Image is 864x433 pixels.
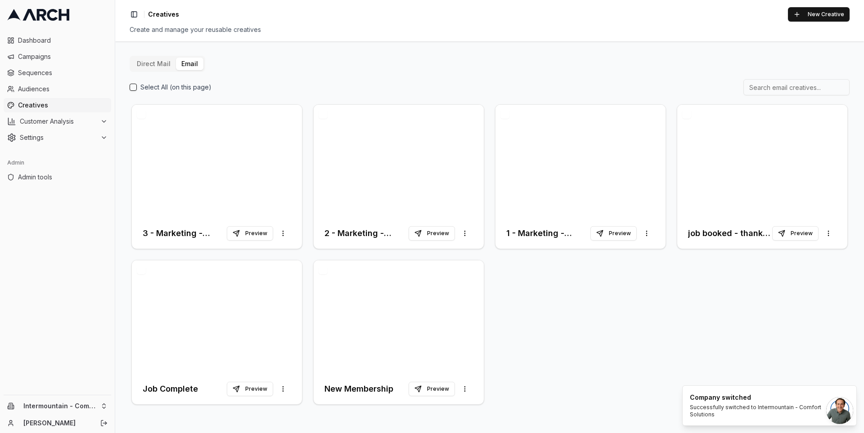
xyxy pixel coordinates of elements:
span: Intermountain - Comfort Solutions [23,402,97,410]
a: Dashboard [4,33,111,48]
span: Settings [20,133,97,142]
a: Audiences [4,82,111,96]
h3: 1 - Marketing - Fireplace install + Firepit [506,227,590,240]
button: Log out [98,417,110,429]
nav: breadcrumb [148,10,179,19]
h3: Job Complete [143,383,198,395]
span: Audiences [18,85,108,94]
button: Direct Mail [131,58,176,70]
button: Preview [409,226,455,241]
span: Customer Analysis [20,117,97,126]
div: Admin [4,156,111,170]
div: Open chat [826,397,853,424]
label: Select All (on this page) [140,83,211,92]
button: Intermountain - Comfort Solutions [4,399,111,413]
button: Preview [590,226,637,241]
a: Admin tools [4,170,111,184]
span: Sequences [18,68,108,77]
h3: job booked - thank you [688,227,772,240]
a: Sequences [4,66,111,80]
span: Creatives [148,10,179,19]
h3: New Membership [324,383,393,395]
span: Creatives [18,101,108,110]
a: [PERSON_NAME] [23,419,90,428]
input: Search email creatives... [743,79,850,95]
button: Settings [4,130,111,145]
button: Preview [227,382,273,396]
button: Customer Analysis [4,114,111,129]
div: Company switched [690,393,846,402]
a: Creatives [4,98,111,112]
button: Preview [409,382,455,396]
button: Preview [227,226,273,241]
h3: 3 - Marketing - Fireplace install + Firepit #3 [143,227,227,240]
div: Create and manage your reusable creatives [130,25,850,34]
span: Campaigns [18,52,108,61]
button: Preview [772,226,819,241]
div: Successfully switched to Intermountain - Comfort Solutions [690,404,846,418]
h3: 2 - Marketing - Fireplace install + Firepit #2 [324,227,409,240]
span: Admin tools [18,173,108,182]
span: Dashboard [18,36,108,45]
button: New Creative [788,7,850,22]
button: Email [176,58,203,70]
a: Campaigns [4,49,111,64]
